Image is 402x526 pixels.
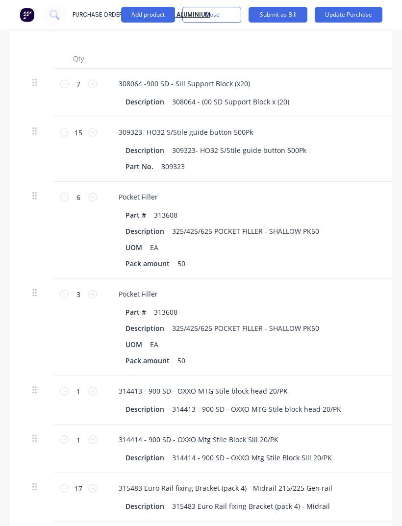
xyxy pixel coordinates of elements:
[20,7,34,22] img: Factory
[168,402,345,416] div: 314413 - 900 SD - OXXO MTG Stile block head 20/PK
[73,10,151,19] div: Purchase Order #4704 -
[122,353,174,368] div: Pack amount
[122,256,174,271] div: Pack amount
[168,143,310,157] div: 309323- HO32 S/Stile guide button 500Pk
[111,481,340,495] div: 315483 Euro Rail fixing Bracket (pack 4) - Midrail 215/225 Gen rail
[111,125,261,139] div: 309323- HO32 S/Stile guide button 500Pk
[111,190,166,204] div: Pocket Filler
[122,143,168,157] div: Description
[122,95,168,109] div: Description
[122,305,150,319] div: Part #
[174,353,189,368] div: 50
[168,451,336,465] div: 314414 - 900 SD - OXXO Mtg Stile Block Sill 20/PK
[150,305,181,319] div: 313608
[168,224,323,238] div: 325/425/625 POCKET FILLER - SHALLOW PK50
[146,337,162,351] div: EA
[122,208,150,222] div: Part #
[121,7,175,23] button: Add product
[315,7,382,23] button: Update Purchase
[168,95,293,109] div: 308064 - (00 SD Support Block x (20)
[122,240,146,254] div: UOM
[122,159,157,174] div: Part No.
[249,7,307,23] button: Submit as Bill
[111,432,286,447] div: 314414 - 900 SD - OXXO Mtg Stile Block Sill 20/PK
[150,208,181,222] div: 313608
[122,499,168,513] div: Description
[122,451,168,465] div: Description
[111,287,166,301] div: Pocket Filler
[122,402,168,416] div: Description
[122,337,146,351] div: UOM
[168,499,334,513] div: 315483 Euro Rail fixing Bracket (pack 4) - Midrail
[122,321,168,335] div: Description
[168,321,323,335] div: 325/425/625 POCKET FILLER - SHALLOW PK50
[182,7,241,23] button: Close
[151,10,210,19] a: Capral Aluminium
[122,224,168,238] div: Description
[157,159,189,174] div: 309323
[54,49,103,69] div: Qty
[174,256,189,271] div: 50
[146,240,162,254] div: EA
[111,76,258,91] div: 308064 -900 SD - Sill Support Block (x20)
[111,384,296,398] div: 314413 - 900 SD - OXXO MTG Stile block head 20/PK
